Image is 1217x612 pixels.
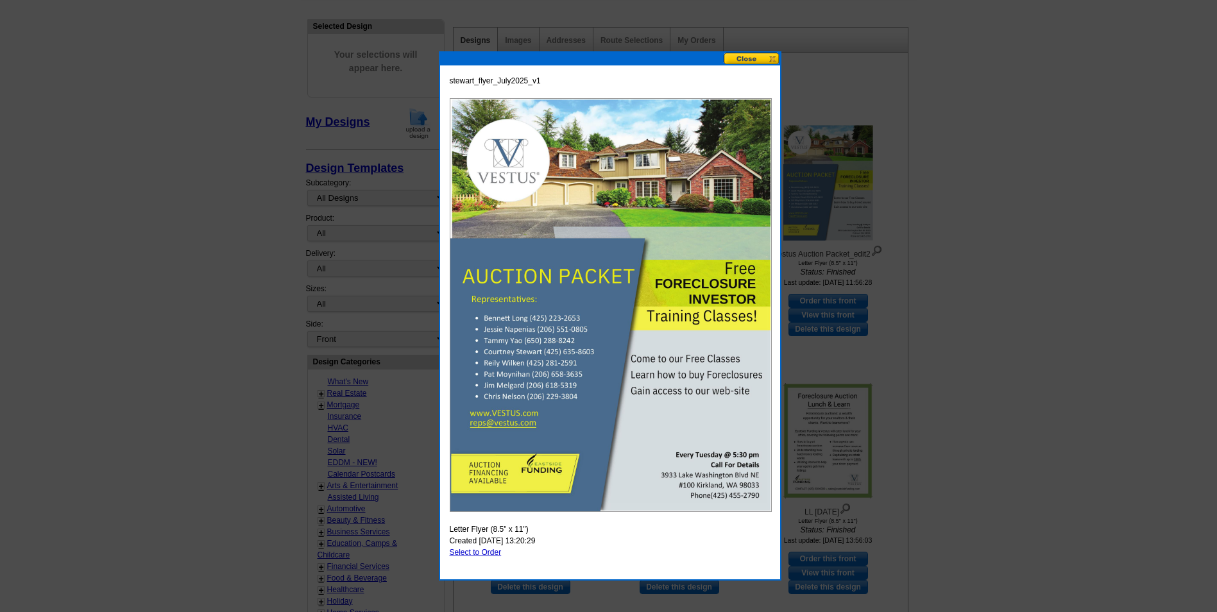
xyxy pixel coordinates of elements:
span: Letter Flyer (8.5" x 11") [450,523,529,535]
a: Select to Order [450,548,502,557]
span: stewart_flyer_July2025_v1 [450,75,541,87]
iframe: LiveChat chat widget [960,314,1217,612]
img: large-thumb.jpg [450,98,772,512]
span: Created [DATE] 13:20:29 [450,535,536,547]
